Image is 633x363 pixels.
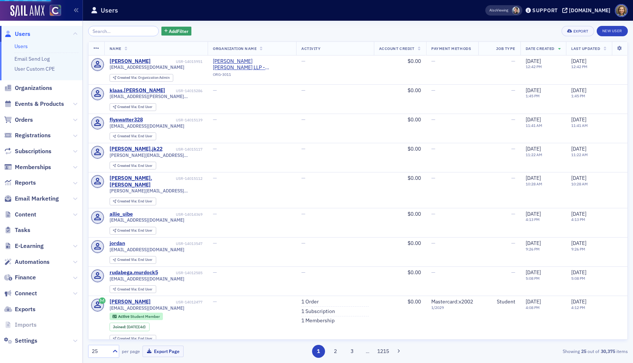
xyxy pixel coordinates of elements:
[10,5,44,17] a: SailAMX
[110,74,173,82] div: Created Via: Organization Admin
[110,117,143,123] a: flyswatter328
[110,227,156,235] div: Created Via: End User
[15,258,50,266] span: Automations
[110,323,150,331] div: Joined: 2025-08-29 00:00:00
[213,211,217,217] span: —
[110,256,156,264] div: Created Via: End User
[152,59,202,64] div: USR-14015951
[113,325,127,329] span: Joined :
[571,269,586,276] span: [DATE]
[526,175,541,181] span: [DATE]
[489,8,496,13] div: Also
[511,175,515,181] span: —
[213,116,217,123] span: —
[161,27,192,36] button: AddFilter
[571,240,586,246] span: [DATE]
[431,145,435,152] span: —
[431,58,435,64] span: —
[110,335,156,343] div: Created Via: End User
[110,58,151,65] a: [PERSON_NAME]
[117,105,153,109] div: End User
[110,240,125,247] a: jordan
[301,175,305,181] span: —
[571,276,585,281] time: 5:08 PM
[4,289,37,298] a: Connect
[110,132,156,140] div: Created Via: End User
[4,226,30,234] a: Tasks
[15,273,36,282] span: Finance
[4,273,36,282] a: Finance
[431,269,435,276] span: —
[15,305,36,313] span: Exports
[511,116,515,123] span: —
[118,314,130,319] span: Active
[301,46,321,51] span: Activity
[176,176,202,181] div: USR-14015112
[110,211,133,218] a: allie_uibe
[110,175,175,188] a: [PERSON_NAME].[PERSON_NAME]
[301,240,305,246] span: —
[152,300,202,305] div: USR-14012477
[431,175,435,181] span: —
[511,87,515,94] span: —
[573,29,589,33] div: Export
[526,58,541,64] span: [DATE]
[213,46,257,51] span: Organization Name
[117,76,170,80] div: Organization Admin
[117,337,153,341] div: End User
[408,87,421,94] span: $0.00
[615,4,628,17] span: Profile
[301,116,305,123] span: —
[117,229,153,233] div: End User
[110,146,163,152] div: [PERSON_NAME].jk22
[15,337,37,345] span: Settings
[379,46,414,51] span: Account Credit
[511,240,515,246] span: —
[110,299,151,305] a: [PERSON_NAME]
[110,188,203,194] span: [PERSON_NAME][EMAIL_ADDRESS][DOMAIN_NAME]
[571,145,586,152] span: [DATE]
[213,58,291,71] a: [PERSON_NAME] [PERSON_NAME] LLP - [GEOGRAPHIC_DATA]
[431,87,435,94] span: —
[526,240,541,246] span: [DATE]
[408,145,421,152] span: $0.00
[166,88,202,93] div: USR-14015286
[15,226,30,234] span: Tasks
[213,58,291,71] span: Eide Bailly LLP - Denver
[571,211,586,217] span: [DATE]
[301,58,305,64] span: —
[4,337,37,345] a: Settings
[14,56,50,62] a: Email Send Log
[526,269,541,276] span: [DATE]
[117,104,138,109] span: Created Via :
[110,103,156,111] div: Created Via: End User
[4,305,36,313] a: Exports
[117,163,138,168] span: Created Via :
[597,26,628,36] a: New User
[117,287,138,292] span: Created Via :
[15,131,51,140] span: Registrations
[301,269,305,276] span: —
[526,123,542,128] time: 11:41 AM
[526,64,542,69] time: 12:42 PM
[117,199,153,204] div: End User
[571,305,585,310] time: 4:12 PM
[127,324,138,329] span: [DATE]
[159,270,202,275] div: USR-14012585
[110,269,158,276] div: rudabega.murdock5
[15,211,36,219] span: Content
[571,181,588,186] time: 10:28 AM
[526,116,541,123] span: [DATE]
[346,345,359,358] button: 3
[4,242,44,250] a: E-Learning
[408,116,421,123] span: $0.00
[4,258,50,266] a: Automations
[117,134,153,138] div: End User
[110,64,184,70] span: [EMAIL_ADDRESS][DOMAIN_NAME]
[312,345,325,358] button: 1
[431,240,435,246] span: —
